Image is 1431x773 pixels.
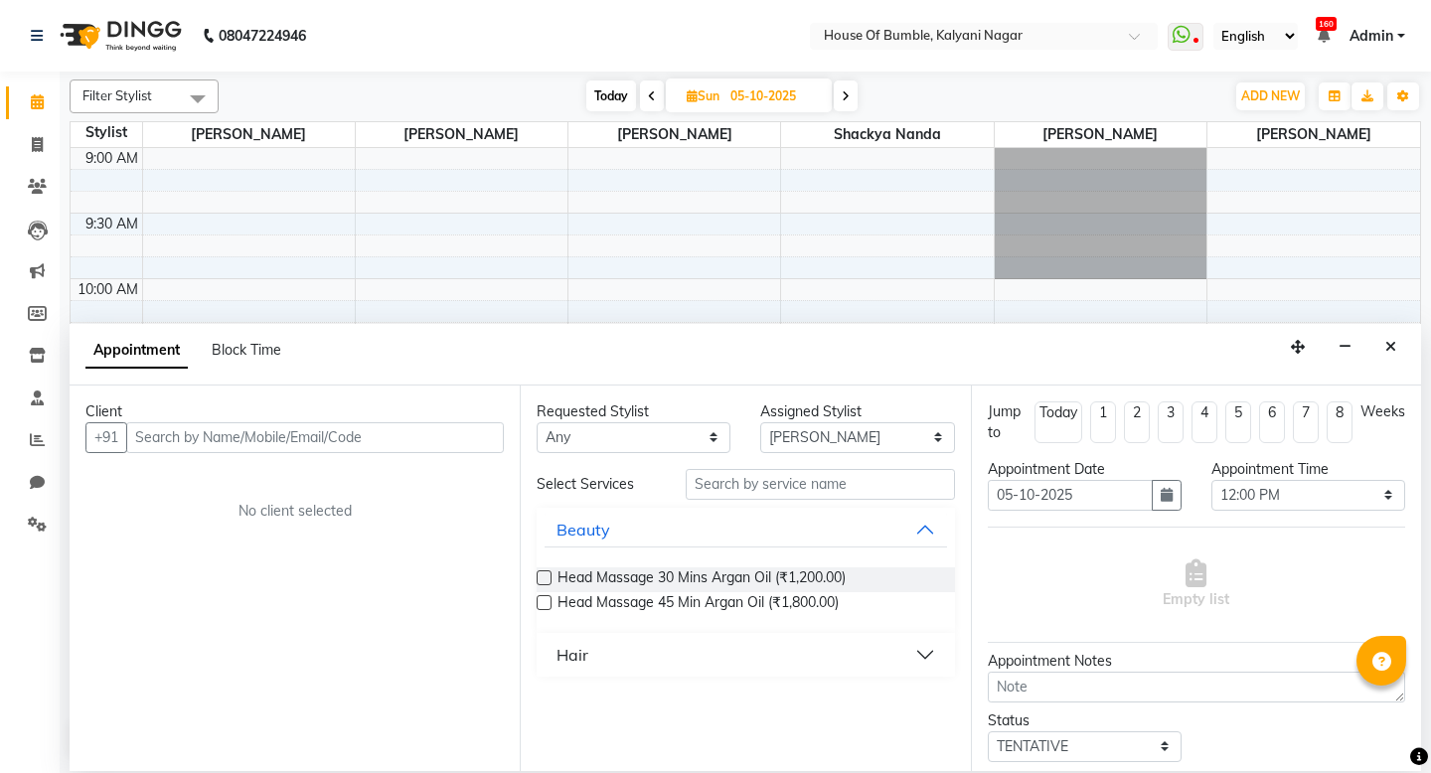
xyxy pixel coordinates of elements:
[1376,332,1405,363] button: Close
[1350,26,1393,47] span: Admin
[556,518,610,541] div: Beauty
[988,710,1182,731] div: Status
[1348,694,1411,753] iframe: chat widget
[545,637,946,673] button: Hair
[1039,402,1077,423] div: Today
[212,341,281,359] span: Block Time
[1316,17,1337,31] span: 160
[988,401,1027,443] div: Jump to
[1211,459,1405,480] div: Appointment Time
[81,214,142,234] div: 9:30 AM
[545,512,946,547] button: Beauty
[557,592,839,617] span: Head Massage 45 Min Argan Oil (₹1,800.00)
[85,401,504,422] div: Client
[995,122,1206,147] span: [PERSON_NAME]
[1327,401,1352,443] li: 8
[1090,401,1116,443] li: 1
[126,422,504,453] input: Search by Name/Mobile/Email/Code
[760,401,954,422] div: Assigned Stylist
[85,422,127,453] button: +91
[51,8,187,64] img: logo
[682,88,724,103] span: Sun
[85,333,188,369] span: Appointment
[686,469,954,500] input: Search by service name
[74,279,142,300] div: 10:00 AM
[1236,82,1305,110] button: ADD NEW
[568,122,780,147] span: [PERSON_NAME]
[1158,401,1184,443] li: 3
[988,459,1182,480] div: Appointment Date
[143,122,355,147] span: [PERSON_NAME]
[557,567,846,592] span: Head Massage 30 Mins Argan Oil (₹1,200.00)
[537,401,730,422] div: Requested Stylist
[71,122,142,143] div: Stylist
[1259,401,1285,443] li: 6
[1360,401,1405,422] div: Weeks
[1124,401,1150,443] li: 2
[988,480,1153,511] input: yyyy-mm-dd
[988,651,1405,672] div: Appointment Notes
[133,501,456,522] div: No client selected
[219,8,306,64] b: 08047224946
[1318,27,1330,45] a: 160
[1241,88,1300,103] span: ADD NEW
[81,148,142,169] div: 9:00 AM
[1163,559,1229,610] span: Empty list
[1192,401,1217,443] li: 4
[1225,401,1251,443] li: 5
[586,80,636,111] span: Today
[522,474,671,495] div: Select Services
[556,643,588,667] div: Hair
[356,122,567,147] span: [PERSON_NAME]
[724,81,824,111] input: 2025-10-05
[1293,401,1319,443] li: 7
[82,87,152,103] span: Filter Stylist
[1207,122,1420,147] span: [PERSON_NAME]
[781,122,993,147] span: Shackya Nanda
